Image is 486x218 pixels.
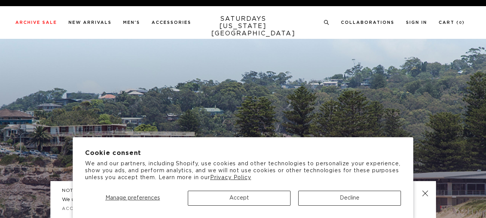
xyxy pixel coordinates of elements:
h5: NOTICE [62,187,424,194]
a: Archive Sale [15,20,57,25]
a: Men's [123,20,140,25]
a: Sign In [406,20,427,25]
a: Cart (0) [439,20,465,25]
button: Accept [188,191,291,206]
small: 0 [459,21,462,25]
button: Decline [298,191,401,206]
a: New Arrivals [68,20,112,25]
h2: Cookie consent [85,150,401,157]
a: SATURDAYS[US_STATE][GEOGRAPHIC_DATA] [211,15,275,37]
a: Accessories [152,20,191,25]
p: We use cookies on this site to enhance your user experience. By continuing, you consent to our us... [62,196,397,204]
button: Manage preferences [85,191,180,206]
p: We and our partners, including Shopify, use cookies and other technologies to personalize your ex... [85,160,401,181]
a: Accept [62,206,84,211]
span: Manage preferences [105,195,160,201]
a: Collaborations [341,20,394,25]
a: Privacy Policy [210,175,251,180]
